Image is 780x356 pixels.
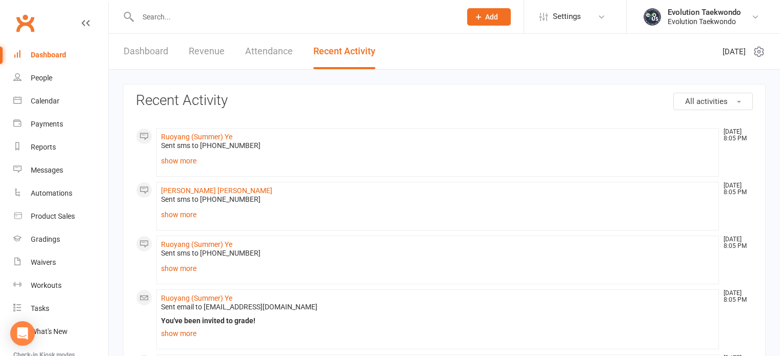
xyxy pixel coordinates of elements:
span: Sent sms to [PHONE_NUMBER] [161,141,261,150]
div: Workouts [31,281,62,289]
a: Ruoyang (Summer) Ye [161,133,232,141]
a: Clubworx [12,10,38,36]
a: Product Sales [13,205,108,228]
a: show more [161,207,714,222]
span: Sent sms to [PHONE_NUMBER] [161,249,261,257]
span: Sent email to [EMAIL_ADDRESS][DOMAIN_NAME] [161,303,317,311]
a: Calendar [13,90,108,113]
div: Tasks [31,304,49,312]
a: Payments [13,113,108,136]
a: show more [161,261,714,276]
div: What's New [31,327,68,336]
time: [DATE] 8:05 PM [718,182,752,196]
img: thumb_image1716958358.png [642,7,663,27]
div: Calendar [31,97,59,105]
h3: Recent Activity [136,93,753,109]
span: [DATE] [723,46,746,58]
div: Messages [31,166,63,174]
div: Product Sales [31,212,75,220]
button: Add [467,8,511,26]
a: Dashboard [124,34,168,69]
a: [PERSON_NAME] [PERSON_NAME] [161,186,272,195]
div: People [31,74,52,82]
a: What's New [13,320,108,343]
a: Automations [13,182,108,205]
div: Evolution Taekwondo [668,17,741,26]
a: Reports [13,136,108,159]
span: Sent sms to [PHONE_NUMBER] [161,195,261,203]
div: Open Intercom Messenger [10,321,35,346]
input: Search... [135,10,454,24]
div: Dashboard [31,51,66,59]
a: Workouts [13,274,108,297]
a: Gradings [13,228,108,251]
span: Add [485,13,498,21]
a: show more [161,154,714,168]
a: Ruoyang (Summer) Ye [161,294,232,302]
a: Messages [13,159,108,182]
div: Evolution Taekwondo [668,8,741,17]
div: Gradings [31,235,60,243]
time: [DATE] 8:05 PM [718,236,752,249]
span: Settings [553,5,581,28]
div: You've been invited to grade! [161,317,714,325]
span: All activities [685,97,728,106]
a: Waivers [13,251,108,274]
div: Automations [31,189,72,197]
a: Revenue [189,34,225,69]
a: Ruoyang (Summer) Ye [161,240,232,248]
a: Tasks [13,297,108,320]
div: Waivers [31,258,56,266]
time: [DATE] 8:05 PM [718,290,752,303]
a: Recent Activity [313,34,375,69]
a: People [13,67,108,90]
div: Payments [31,120,63,128]
a: Attendance [245,34,293,69]
a: Dashboard [13,44,108,67]
time: [DATE] 8:05 PM [718,129,752,142]
a: show more [161,326,714,341]
div: Reports [31,143,56,151]
button: All activities [673,93,753,110]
